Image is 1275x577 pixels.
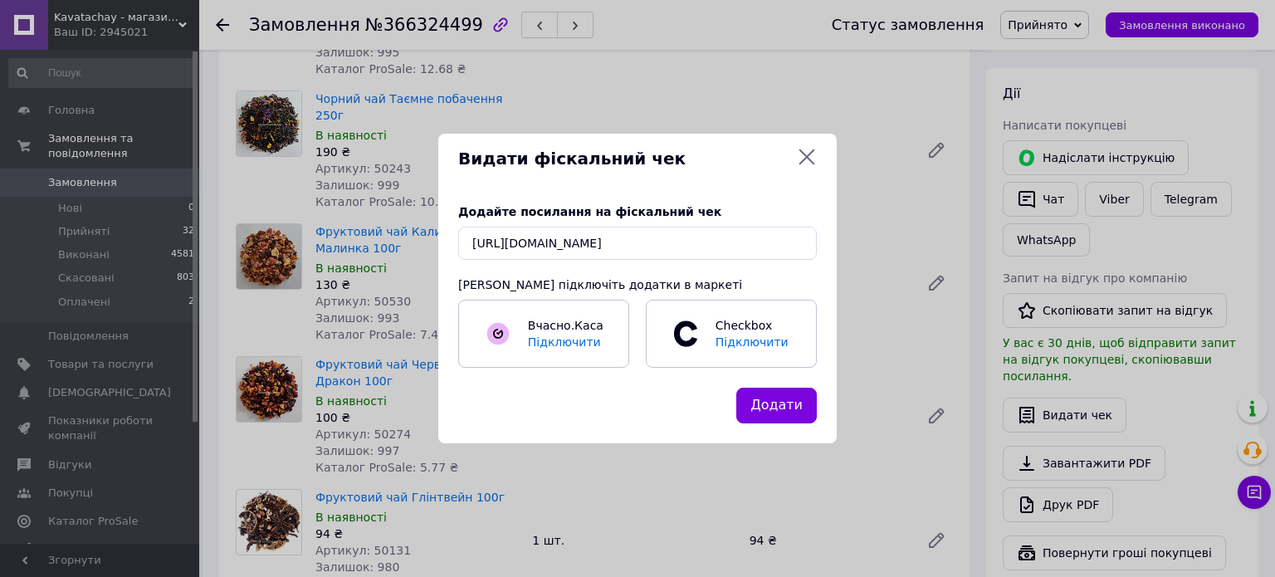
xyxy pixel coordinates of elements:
span: Вчасно.Каса [528,319,603,332]
a: Вчасно.КасаПідключити [458,300,629,368]
span: Підключити [528,335,601,349]
div: [PERSON_NAME] підключіть додатки в маркеті [458,276,817,293]
span: Підключити [716,335,789,349]
input: URL чека [458,227,817,260]
span: Checkbox [707,317,799,350]
button: Додати [736,388,817,423]
span: Видати фіскальний чек [458,147,790,171]
span: Додайте посилання на фіскальний чек [458,205,721,218]
a: CheckboxПідключити [646,300,817,368]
